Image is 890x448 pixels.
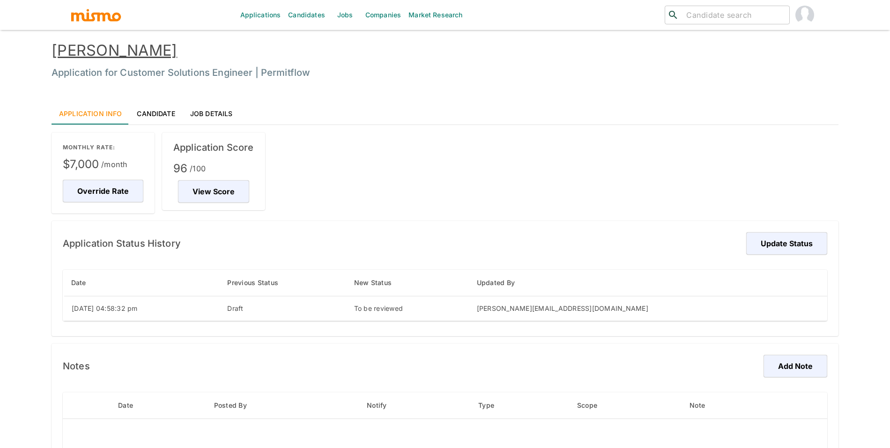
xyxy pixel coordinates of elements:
[63,180,143,202] button: Override Rate
[63,236,181,251] h6: Application Status History
[173,140,254,155] h6: Application Score
[220,270,346,296] th: Previous Status
[63,359,90,374] h6: Notes
[183,102,240,125] a: Job Details
[682,8,786,22] input: Candidate search
[63,157,143,172] span: $7,000
[469,296,827,321] td: [PERSON_NAME][EMAIL_ADDRESS][DOMAIN_NAME]
[207,392,360,419] th: Posted By
[63,270,827,321] table: enhanced table
[746,232,827,255] button: Update Status
[64,270,220,296] th: Date
[190,162,206,175] span: /100
[682,392,779,419] th: Note
[570,392,682,419] th: Scope
[52,41,177,59] a: [PERSON_NAME]
[764,355,827,377] button: Add Note
[52,102,129,125] a: Application Info
[64,296,220,321] td: [DATE] 04:58:32 pm
[111,392,206,419] th: Date
[471,392,570,419] th: Type
[347,296,469,321] td: To be reviewed
[173,161,254,176] span: 96
[220,296,346,321] td: Draft
[469,270,827,296] th: Updated By
[795,6,814,24] img: Maria Lujan Ciommo
[52,65,838,80] h6: Application for Customer Solutions Engineer | Permitflow
[101,158,127,171] span: /month
[70,8,122,22] img: logo
[129,102,182,125] a: Candidate
[359,392,471,419] th: Notify
[63,144,143,151] p: MONTHLY RATE:
[347,270,469,296] th: New Status
[178,180,249,203] button: View Score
